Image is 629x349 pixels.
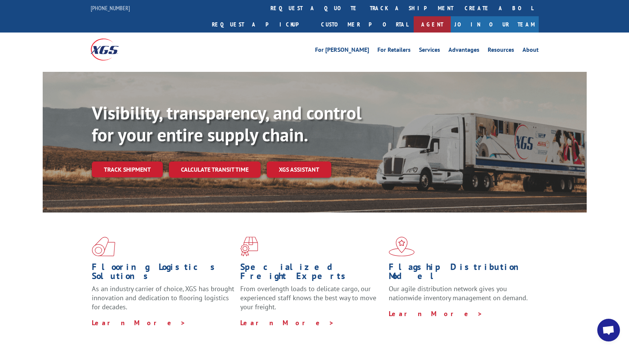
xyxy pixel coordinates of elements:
a: For Retailers [377,47,411,55]
a: Services [419,47,440,55]
img: xgs-icon-focused-on-flooring-red [240,237,258,256]
a: Calculate transit time [169,161,261,178]
h1: Specialized Freight Experts [240,262,383,284]
a: Join Our Team [451,16,539,33]
a: XGS ASSISTANT [267,161,331,178]
div: Open chat [597,319,620,341]
a: Learn More > [92,318,186,327]
a: [PHONE_NUMBER] [91,4,130,12]
a: Request a pickup [206,16,315,33]
a: Learn More > [240,318,334,327]
a: Advantages [448,47,479,55]
span: Our agile distribution network gives you nationwide inventory management on demand. [389,284,528,302]
a: Resources [488,47,514,55]
a: Learn More > [389,309,483,318]
b: Visibility, transparency, and control for your entire supply chain. [92,101,362,146]
a: For [PERSON_NAME] [315,47,369,55]
a: About [522,47,539,55]
a: Track shipment [92,161,163,177]
p: From overlength loads to delicate cargo, our experienced staff knows the best way to move your fr... [240,284,383,318]
h1: Flooring Logistics Solutions [92,262,235,284]
span: As an industry carrier of choice, XGS has brought innovation and dedication to flooring logistics... [92,284,234,311]
h1: Flagship Distribution Model [389,262,532,284]
a: Customer Portal [315,16,414,33]
img: xgs-icon-total-supply-chain-intelligence-red [92,237,115,256]
img: xgs-icon-flagship-distribution-model-red [389,237,415,256]
a: Agent [414,16,451,33]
